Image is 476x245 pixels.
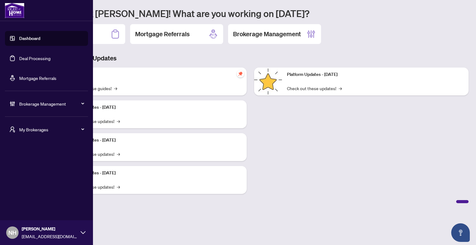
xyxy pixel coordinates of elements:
[451,223,470,242] button: Open asap
[8,228,16,237] span: NH
[19,100,84,107] span: Brokerage Management
[65,137,242,144] p: Platform Updates - [DATE]
[22,225,77,232] span: [PERSON_NAME]
[19,75,56,81] a: Mortgage Referrals
[5,3,24,18] img: logo
[32,7,469,19] h1: Welcome back [PERSON_NAME]! What are you working on [DATE]?
[237,70,244,77] span: pushpin
[65,170,242,177] p: Platform Updates - [DATE]
[65,104,242,111] p: Platform Updates - [DATE]
[32,54,469,63] h3: Brokerage & Industry Updates
[114,85,117,92] span: →
[254,68,282,95] img: Platform Updates - June 23, 2025
[19,55,51,61] a: Deal Processing
[117,151,120,157] span: →
[117,183,120,190] span: →
[22,233,77,240] span: [EMAIL_ADDRESS][DOMAIN_NAME]
[233,30,301,38] h2: Brokerage Management
[287,71,464,78] p: Platform Updates - [DATE]
[135,30,190,38] h2: Mortgage Referrals
[65,71,242,78] p: Self-Help
[339,85,342,92] span: →
[19,126,84,133] span: My Brokerages
[9,126,15,133] span: user-switch
[117,118,120,125] span: →
[19,36,40,41] a: Dashboard
[287,85,342,92] a: Check out these updates!→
